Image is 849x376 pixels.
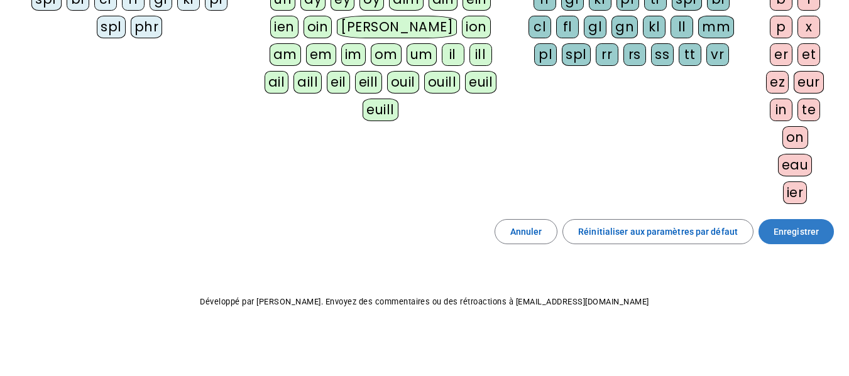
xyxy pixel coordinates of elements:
[562,219,753,244] button: Réinitialiser aux paramètres par défaut
[623,43,646,66] div: rs
[469,43,492,66] div: ill
[293,71,322,94] div: aill
[679,43,701,66] div: tt
[797,99,820,121] div: te
[797,43,820,66] div: et
[363,99,398,121] div: euill
[10,294,839,309] p: Développé par [PERSON_NAME]. Envoyez des commentaires ou des rétroactions à [EMAIL_ADDRESS][DOMAI...
[778,154,813,176] div: eau
[611,16,638,38] div: gn
[770,99,792,121] div: in
[578,224,738,239] span: Réinitialiser aux paramètres par défaut
[671,16,693,38] div: ll
[584,16,606,38] div: gl
[337,16,457,38] div: [PERSON_NAME]
[759,219,834,244] button: Enregistrer
[462,16,491,38] div: ion
[529,16,551,38] div: cl
[270,16,299,38] div: ien
[770,43,792,66] div: er
[355,71,382,94] div: eill
[643,16,666,38] div: kl
[465,71,496,94] div: euil
[510,224,542,239] span: Annuler
[774,224,819,239] span: Enregistrer
[698,16,734,38] div: mm
[596,43,618,66] div: rr
[782,126,808,149] div: on
[766,71,789,94] div: ez
[534,43,557,66] div: pl
[341,43,366,66] div: im
[424,71,460,94] div: ouill
[371,43,402,66] div: om
[562,43,591,66] div: spl
[131,16,163,38] div: phr
[556,16,579,38] div: fl
[442,43,464,66] div: il
[783,181,808,204] div: ier
[770,16,792,38] div: p
[706,43,729,66] div: vr
[270,43,301,66] div: am
[797,16,820,38] div: x
[265,71,289,94] div: ail
[387,71,419,94] div: ouil
[306,43,336,66] div: em
[304,16,332,38] div: oin
[651,43,674,66] div: ss
[407,43,437,66] div: um
[97,16,126,38] div: spl
[327,71,350,94] div: eil
[794,71,824,94] div: eur
[495,219,558,244] button: Annuler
